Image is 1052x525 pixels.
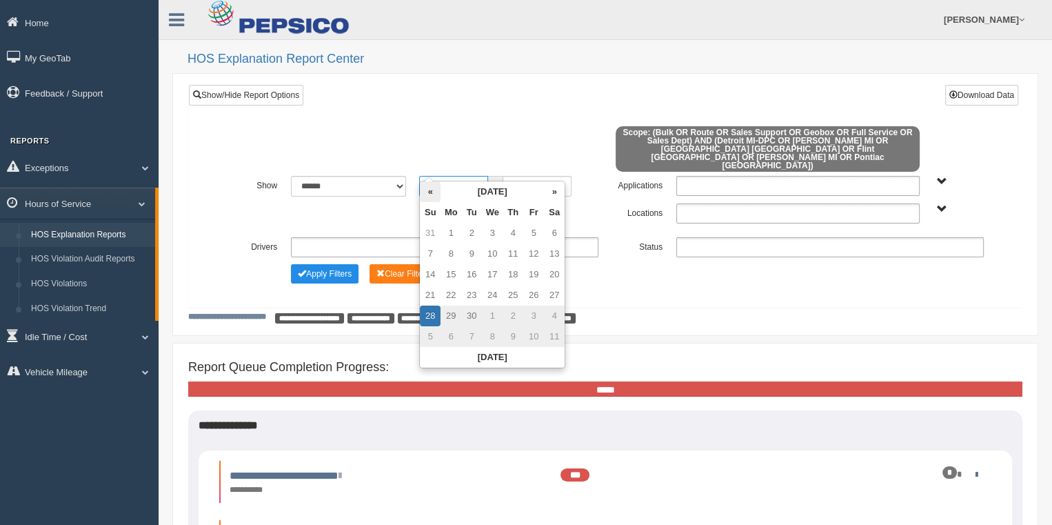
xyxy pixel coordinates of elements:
button: Download Data [945,85,1018,106]
label: Show [220,176,284,192]
a: HOS Explanation Reports [25,223,155,248]
td: 28 [420,306,441,326]
td: 10 [523,326,544,347]
td: 13 [544,244,565,264]
td: 6 [544,223,565,244]
th: Th [503,202,523,223]
span: Scope: (Bulk OR Route OR Sales Support OR Geobox OR Full Service OR Sales Dept) AND (Detroit MI-D... [616,126,920,172]
span: to [488,176,502,197]
td: 2 [461,223,482,244]
td: 3 [523,306,544,326]
td: 23 [461,285,482,306]
a: HOS Violation Trend [25,297,155,321]
td: 30 [461,306,482,326]
td: 20 [544,264,565,285]
th: Mo [441,202,461,223]
td: 15 [441,264,461,285]
td: 1 [441,223,461,244]
td: 21 [420,285,441,306]
td: 5 [523,223,544,244]
th: « [420,181,441,202]
th: Fr [523,202,544,223]
h2: HOS Explanation Report Center [188,52,1038,66]
label: Status [605,237,669,254]
li: Expand [219,461,991,503]
td: 11 [503,244,523,264]
th: Su [420,202,441,223]
a: HOS Violations [25,272,155,297]
a: HOS Violation Audit Reports [25,247,155,272]
label: Locations [605,204,669,220]
td: 3 [482,223,503,244]
td: 26 [523,285,544,306]
label: Applications [605,176,669,192]
h4: Report Queue Completion Progress: [188,361,1022,375]
td: 25 [503,285,523,306]
td: 24 [482,285,503,306]
button: Change Filter Options [370,264,436,284]
td: 8 [441,244,461,264]
td: 5 [420,326,441,347]
td: 11 [544,326,565,347]
td: 22 [441,285,461,306]
td: 7 [461,326,482,347]
th: We [482,202,503,223]
th: Sa [544,202,565,223]
label: Drivers [220,237,284,254]
th: [DATE] [441,181,544,202]
a: Show/Hide Report Options [189,85,303,106]
td: 19 [523,264,544,285]
td: 9 [461,244,482,264]
td: 31 [420,223,441,244]
td: 8 [482,326,503,347]
td: 9 [503,326,523,347]
td: 1 [482,306,503,326]
td: 14 [420,264,441,285]
td: 4 [503,223,523,244]
td: 12 [523,244,544,264]
th: Tu [461,202,482,223]
td: 2 [503,306,523,326]
td: 18 [503,264,523,285]
button: Change Filter Options [291,264,358,284]
td: 10 [482,244,503,264]
th: » [544,181,565,202]
td: 27 [544,285,565,306]
td: 6 [441,326,461,347]
td: 29 [441,306,461,326]
td: 7 [420,244,441,264]
th: [DATE] [420,347,565,368]
td: 4 [544,306,565,326]
td: 16 [461,264,482,285]
td: 17 [482,264,503,285]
